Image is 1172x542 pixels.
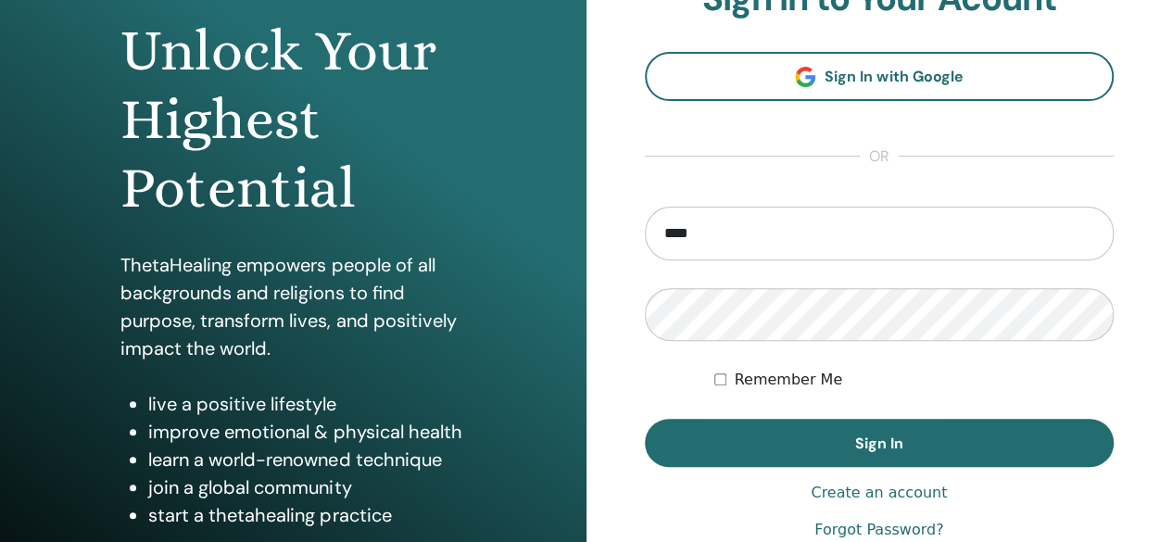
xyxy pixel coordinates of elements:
[645,52,1115,101] a: Sign In with Google
[734,369,842,391] label: Remember Me
[811,482,947,504] a: Create an account
[855,434,903,453] span: Sign In
[120,17,465,223] h1: Unlock Your Highest Potential
[825,67,963,86] span: Sign In with Google
[814,519,943,541] a: Forgot Password?
[645,419,1115,467] button: Sign In
[148,473,465,501] li: join a global community
[120,251,465,362] p: ThetaHealing empowers people of all backgrounds and religions to find purpose, transform lives, a...
[148,501,465,529] li: start a thetahealing practice
[714,369,1114,391] div: Keep me authenticated indefinitely or until I manually logout
[148,390,465,418] li: live a positive lifestyle
[860,145,899,168] span: or
[148,446,465,473] li: learn a world-renowned technique
[148,418,465,446] li: improve emotional & physical health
